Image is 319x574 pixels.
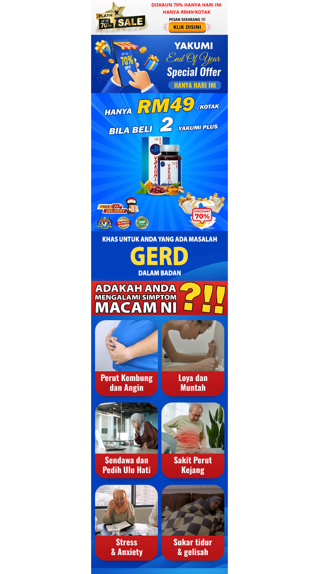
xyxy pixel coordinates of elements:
[95,373,158,392] div: Perut Kembung dan Angin
[145,1,228,16] h3: Diskaun 70% hanya hari ini hanya RM49/kotak
[161,373,225,392] div: Loya dan Muntah
[161,455,225,474] div: Sakit Perut Kejang
[95,537,158,556] div: Stress & Anxiety
[95,455,158,474] div: Sendawa dan Pedih Ulu Hati
[161,537,225,556] div: Sukar tidur & gelisah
